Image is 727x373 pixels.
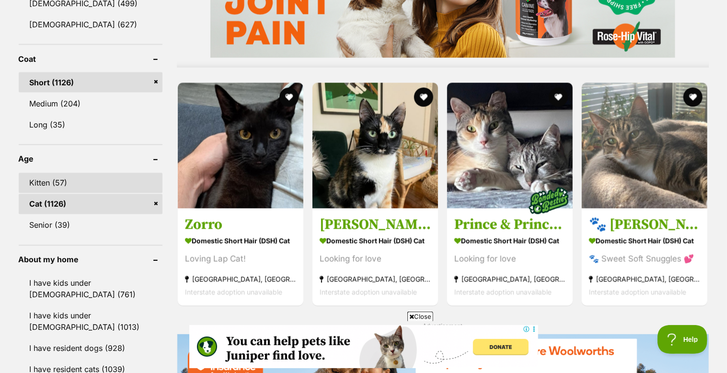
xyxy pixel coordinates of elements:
[279,88,299,107] button: favourite
[189,325,538,368] iframe: Advertisement
[454,272,565,285] strong: [GEOGRAPHIC_DATA], [GEOGRAPHIC_DATA]
[589,233,700,247] strong: Domestic Short Hair (DSH) Cat
[19,215,162,235] a: Senior (39)
[19,306,162,338] a: I have kids under [DEMOGRAPHIC_DATA] (1013)
[19,115,162,135] a: Long (35)
[178,83,303,209] img: Zorro - Domestic Short Hair (DSH) Cat
[589,272,700,285] strong: [GEOGRAPHIC_DATA], [GEOGRAPHIC_DATA]
[320,252,431,265] div: Looking for love
[454,233,565,247] strong: Domestic Short Hair (DSH) Cat
[19,194,162,214] a: Cat (1126)
[19,273,162,305] a: I have kids under [DEMOGRAPHIC_DATA] (761)
[549,88,568,107] button: favourite
[312,208,438,305] a: [PERSON_NAME] Domestic Short Hair (DSH) Cat Looking for love [GEOGRAPHIC_DATA], [GEOGRAPHIC_DATA]...
[447,208,573,305] a: Prince & Princess Domestic Short Hair (DSH) Cat Looking for love [GEOGRAPHIC_DATA], [GEOGRAPHIC_D...
[589,252,700,265] div: 🐾 Sweet Soft Snuggles 💕
[19,256,162,264] header: About my home
[19,173,162,193] a: Kitten (57)
[19,72,162,93] a: Short (1126)
[185,233,296,247] strong: Domestic Short Hair (DSH) Cat
[454,215,565,233] h3: Prince & Princess
[589,288,686,296] span: Interstate adoption unavailable
[185,252,296,265] div: Loving Lap Cat!
[447,83,573,209] img: Prince & Princess - Domestic Short Hair (DSH) Cat
[454,252,565,265] div: Looking for love
[320,233,431,247] strong: Domestic Short Hair (DSH) Cat
[19,338,162,359] a: I have resident dogs (928)
[407,312,433,321] span: Close
[178,208,303,305] a: Zorro Domestic Short Hair (DSH) Cat Loving Lap Cat! [GEOGRAPHIC_DATA], [GEOGRAPHIC_DATA] Intersta...
[582,208,707,305] a: 🐾 [PERSON_NAME] 🎶 Domestic Short Hair (DSH) Cat 🐾 Sweet Soft Snuggles 💕 [GEOGRAPHIC_DATA], [GEOGR...
[582,83,707,209] img: 🐾 Cyndi 🎶 - Domestic Short Hair (DSH) Cat
[658,325,708,354] iframe: Help Scout Beacon - Open
[19,155,162,163] header: Age
[185,272,296,285] strong: [GEOGRAPHIC_DATA], [GEOGRAPHIC_DATA]
[454,288,552,296] span: Interstate adoption unavailable
[525,176,573,224] img: bonded besties
[589,215,700,233] h3: 🐾 [PERSON_NAME] 🎶
[320,215,431,233] h3: [PERSON_NAME]
[185,215,296,233] h3: Zorro
[320,288,417,296] span: Interstate adoption unavailable
[312,83,438,209] img: Rosemary - Domestic Short Hair (DSH) Cat
[414,88,433,107] button: favourite
[185,288,282,296] span: Interstate adoption unavailable
[320,272,431,285] strong: [GEOGRAPHIC_DATA], [GEOGRAPHIC_DATA]
[19,55,162,63] header: Coat
[684,88,703,107] button: favourite
[19,93,162,114] a: Medium (204)
[19,14,162,35] a: [DEMOGRAPHIC_DATA] (627)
